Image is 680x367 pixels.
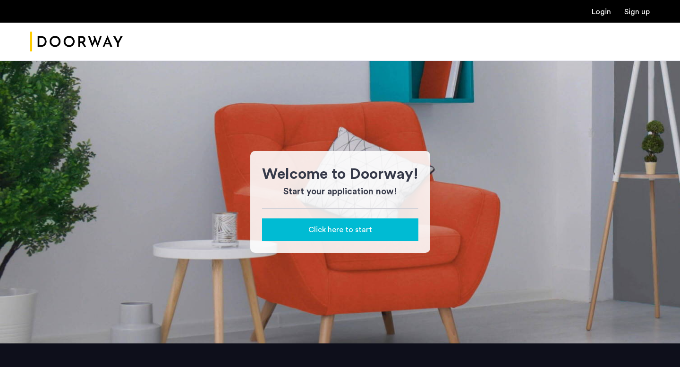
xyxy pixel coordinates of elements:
button: button [262,218,418,241]
img: logo [30,24,123,59]
h1: Welcome to Doorway! [262,163,418,185]
span: Click here to start [308,224,372,235]
a: Registration [624,8,650,16]
a: Login [592,8,611,16]
a: Cazamio Logo [30,24,123,59]
h3: Start your application now! [262,185,418,199]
